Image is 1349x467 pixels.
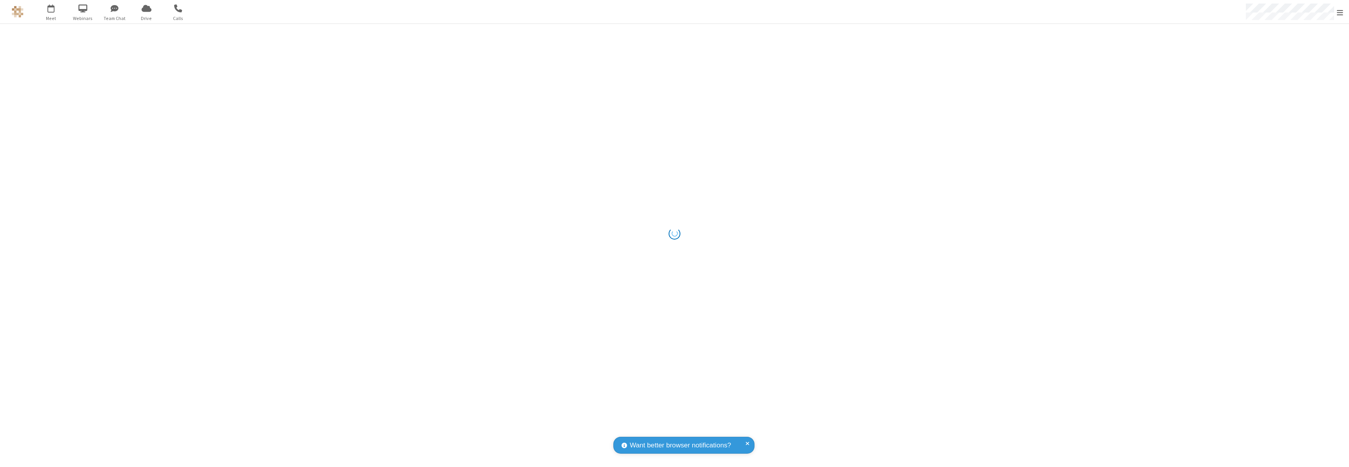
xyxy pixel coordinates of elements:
[132,15,161,22] span: Drive
[1329,447,1343,462] iframe: Chat
[100,15,129,22] span: Team Chat
[12,6,24,18] img: QA Selenium DO NOT DELETE OR CHANGE
[36,15,66,22] span: Meet
[630,440,731,451] span: Want better browser notifications?
[68,15,98,22] span: Webinars
[164,15,193,22] span: Calls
